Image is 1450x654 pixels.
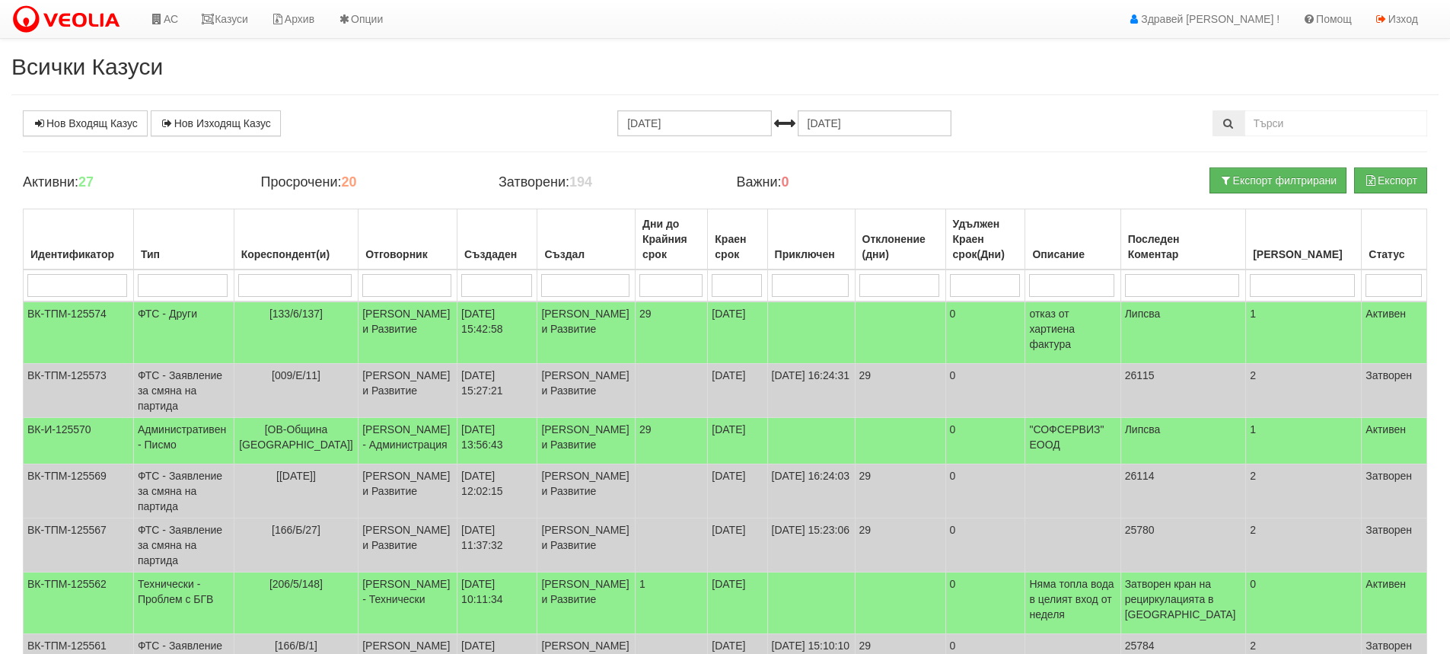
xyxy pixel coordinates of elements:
[1029,576,1116,622] p: Няма топла вода в целият вход от неделя
[359,464,457,518] td: [PERSON_NAME] и Развитие
[359,518,457,573] td: [PERSON_NAME] и Развитие
[133,573,234,634] td: Технически - Проблем с БГВ
[855,464,945,518] td: 29
[782,174,789,190] b: 0
[138,244,230,265] div: Тип
[708,364,767,418] td: [DATE]
[639,213,703,265] div: Дни до Крайния срок
[1209,167,1346,193] button: Експорт филтрирани
[457,364,537,418] td: [DATE] 15:27:21
[1246,573,1362,634] td: 0
[1246,301,1362,364] td: 1
[1125,578,1236,621] span: Затворен кран на рециркулацията в [GEOGRAPHIC_DATA]
[859,228,942,265] div: Отклонение (дни)
[708,418,767,464] td: [DATE]
[1125,470,1155,482] span: 26114
[359,301,457,364] td: [PERSON_NAME] и Развитие
[1244,110,1427,136] input: Търсене по Идентификатор, Бл/Вх/Ап, Тип, Описание, Моб. Номер, Имейл, Файл, Коментар,
[1246,518,1362,573] td: 2
[133,464,234,518] td: ФТС - Заявление за смяна на партида
[133,364,234,418] td: ФТС - Заявление за смяна на партида
[537,464,636,518] td: [PERSON_NAME] и Развитие
[272,369,320,381] span: [009/Е/11]
[945,464,1025,518] td: 0
[133,209,234,270] th: Тип: No sort applied, activate to apply an ascending sort
[24,301,134,364] td: ВК-ТПМ-125574
[1029,422,1116,452] p: "СОФСЕРВИЗ" ЕООД
[639,423,652,435] span: 29
[708,518,767,573] td: [DATE]
[541,244,631,265] div: Създал
[457,518,537,573] td: [DATE] 11:37:32
[1125,308,1161,320] span: Липсва
[1025,209,1120,270] th: Описание: No sort applied, activate to apply an ascending sort
[855,209,945,270] th: Отклонение (дни): No sort applied, activate to apply an ascending sort
[1246,364,1362,418] td: 2
[272,524,320,536] span: [166/Б/27]
[133,418,234,464] td: Административен - Писмо
[24,573,134,634] td: ВК-ТПМ-125562
[945,573,1025,634] td: 0
[1362,464,1427,518] td: Затворен
[537,518,636,573] td: [PERSON_NAME] и Развитие
[537,418,636,464] td: [PERSON_NAME] и Развитие
[708,209,767,270] th: Краен срок: No sort applied, activate to apply an ascending sort
[945,518,1025,573] td: 0
[537,209,636,270] th: Създал: No sort applied, activate to apply an ascending sort
[1125,228,1242,265] div: Последен Коментар
[11,4,127,36] img: VeoliaLogo.png
[1362,364,1427,418] td: Затворен
[269,308,323,320] span: [133/6/137]
[537,573,636,634] td: [PERSON_NAME] и Развитие
[457,573,537,634] td: [DATE] 10:11:34
[708,301,767,364] td: [DATE]
[569,174,592,190] b: 194
[78,174,94,190] b: 27
[457,418,537,464] td: [DATE] 13:56:43
[151,110,281,136] a: Нов Изходящ Казус
[1125,640,1155,652] span: 25784
[945,364,1025,418] td: 0
[27,244,129,265] div: Идентификатор
[23,175,237,190] h4: Активни:
[1362,418,1427,464] td: Активен
[234,209,358,270] th: Кореспондент(и): No sort applied, activate to apply an ascending sort
[736,175,951,190] h4: Важни:
[238,244,354,265] div: Кореспондент(и)
[24,418,134,464] td: ВК-И-125570
[499,175,713,190] h4: Затворени:
[1354,167,1427,193] button: Експорт
[767,518,855,573] td: [DATE] 15:23:06
[1250,244,1357,265] div: [PERSON_NAME]
[636,209,708,270] th: Дни до Крайния срок: No sort applied, activate to apply an ascending sort
[1362,301,1427,364] td: Активен
[1366,244,1423,265] div: Статус
[1120,209,1246,270] th: Последен Коментар: No sort applied, activate to apply an ascending sort
[1246,209,1362,270] th: Брой Файлове: No sort applied, activate to apply an ascending sort
[767,364,855,418] td: [DATE] 16:24:31
[1246,464,1362,518] td: 2
[362,244,453,265] div: Отговорник
[708,573,767,634] td: [DATE]
[1362,573,1427,634] td: Активен
[275,640,317,652] span: [166/В/1]
[1125,369,1155,381] span: 26115
[767,209,855,270] th: Приключен: No sort applied, activate to apply an ascending sort
[1362,518,1427,573] td: Затворен
[1029,244,1116,265] div: Описание
[341,174,356,190] b: 20
[772,244,851,265] div: Приключен
[855,364,945,418] td: 29
[950,213,1021,265] div: Удължен Краен срок(Дни)
[1362,209,1427,270] th: Статус: No sort applied, activate to apply an ascending sort
[276,470,316,482] span: [[DATE]]
[461,244,533,265] div: Създаден
[24,518,134,573] td: ВК-ТПМ-125567
[537,364,636,418] td: [PERSON_NAME] и Развитие
[260,175,475,190] h4: Просрочени:
[457,464,537,518] td: [DATE] 12:02:15
[1029,306,1116,352] p: отказ от хартиена фактура
[359,209,457,270] th: Отговорник: No sort applied, activate to apply an ascending sort
[639,578,645,590] span: 1
[712,228,763,265] div: Краен срок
